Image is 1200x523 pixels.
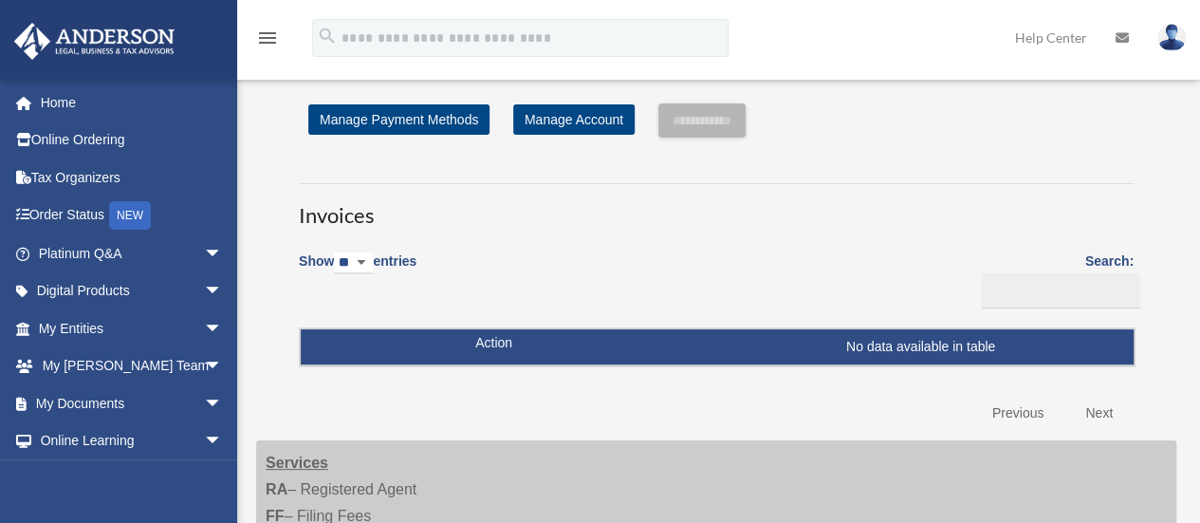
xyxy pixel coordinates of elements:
[256,27,279,49] i: menu
[13,121,251,159] a: Online Ordering
[204,422,242,461] span: arrow_drop_down
[109,201,151,230] div: NEW
[13,159,251,196] a: Tax Organizers
[13,272,251,310] a: Digital Productsarrow_drop_down
[513,104,635,135] a: Manage Account
[256,33,279,49] a: menu
[13,422,251,460] a: Online Learningarrow_drop_down
[13,234,251,272] a: Platinum Q&Aarrow_drop_down
[204,384,242,423] span: arrow_drop_down
[13,84,251,121] a: Home
[204,272,242,311] span: arrow_drop_down
[1157,24,1186,51] img: User Pic
[204,309,242,348] span: arrow_drop_down
[13,384,251,422] a: My Documentsarrow_drop_down
[204,234,242,273] span: arrow_drop_down
[9,23,180,60] img: Anderson Advisors Platinum Portal
[1071,394,1127,433] a: Next
[13,309,251,347] a: My Entitiesarrow_drop_down
[334,252,373,274] select: Showentries
[13,196,251,235] a: Order StatusNEW
[301,329,1134,365] td: No data available in table
[266,455,328,471] strong: Services
[13,347,251,385] a: My [PERSON_NAME] Teamarrow_drop_down
[299,183,1134,231] h3: Invoices
[308,104,489,135] a: Manage Payment Methods
[204,347,242,386] span: arrow_drop_down
[317,26,338,47] i: search
[266,481,287,497] strong: RA
[978,394,1058,433] a: Previous
[299,250,416,293] label: Show entries
[975,250,1134,308] label: Search:
[982,273,1140,309] input: Search:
